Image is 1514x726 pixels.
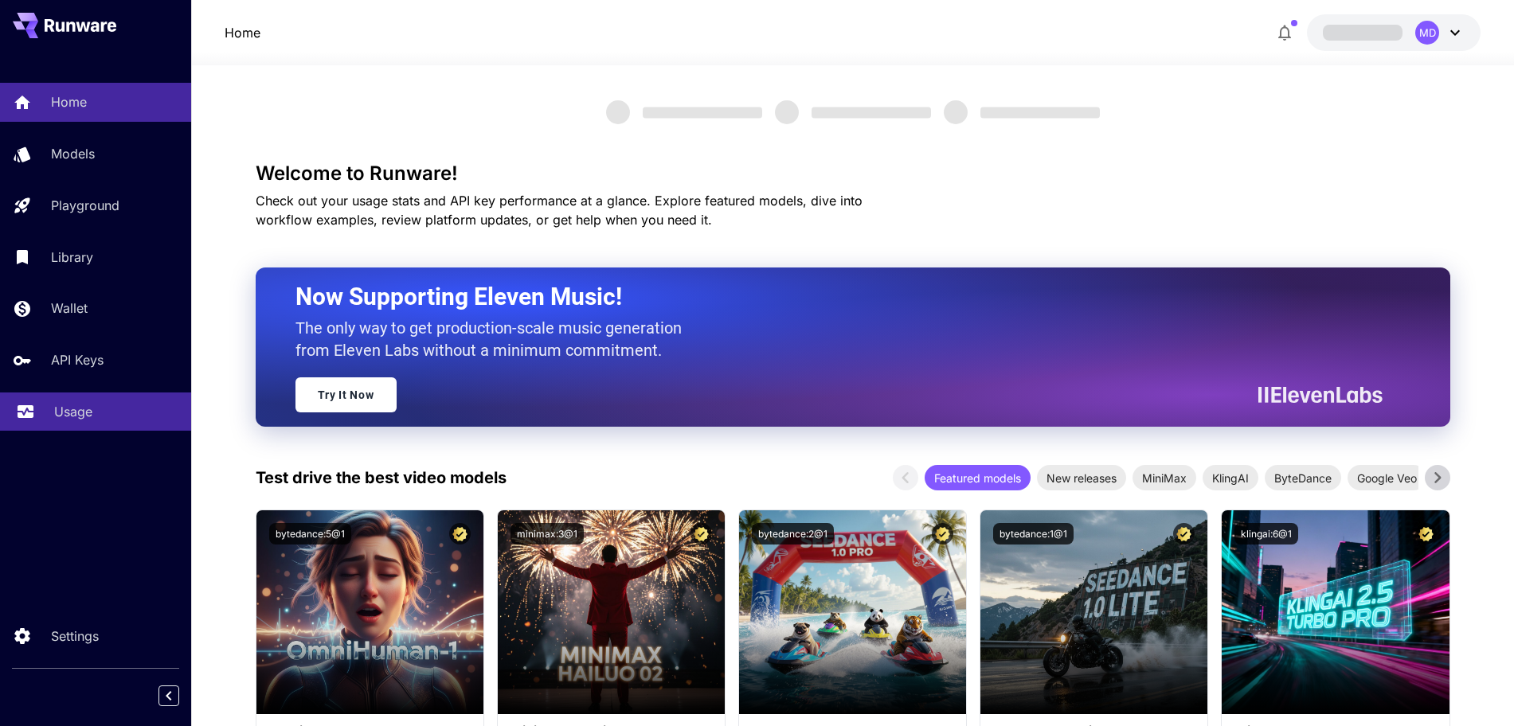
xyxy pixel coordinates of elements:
[511,523,584,544] button: minimax:3@1
[51,92,87,111] p: Home
[256,466,507,490] p: Test drive the best video models
[1203,470,1258,486] span: KlingAI
[1265,470,1341,486] span: ByteDance
[225,23,260,42] a: Home
[295,317,694,361] p: The only way to get production-scale music generation from Eleven Labs without a minimum commitment.
[51,144,95,163] p: Models
[1037,465,1126,490] div: New releases
[752,523,834,544] button: bytedance:2@1
[1265,465,1341,490] div: ByteDance
[225,23,260,42] nav: breadcrumb
[1133,465,1196,490] div: MiniMax
[1307,14,1481,51] button: MD
[295,282,1371,312] h2: Now Supporting Eleven Music!
[170,681,191,710] div: Collapse sidebar
[1415,523,1437,544] button: Certified Model – Vetted for best performance and includes a commercial license.
[51,299,88,318] p: Wallet
[925,470,1031,486] span: Featured models
[51,248,93,267] p: Library
[980,510,1207,714] img: alt
[51,196,119,215] p: Playground
[256,193,863,228] span: Check out your usage stats and API key performance at a glance. Explore featured models, dive int...
[1348,465,1426,490] div: Google Veo
[498,510,725,714] img: alt
[925,465,1031,490] div: Featured models
[1133,470,1196,486] span: MiniMax
[449,523,471,544] button: Certified Model – Vetted for best performance and includes a commercial license.
[993,523,1074,544] button: bytedance:1@1
[1222,510,1449,714] img: alt
[1234,523,1298,544] button: klingai:6@1
[54,402,92,421] p: Usage
[1203,465,1258,490] div: KlingAI
[158,685,179,706] button: Collapse sidebar
[1415,21,1439,45] div: MD
[256,162,1450,185] h3: Welcome to Runware!
[739,510,966,714] img: alt
[51,350,104,369] p: API Keys
[1173,523,1195,544] button: Certified Model – Vetted for best performance and includes a commercial license.
[269,523,351,544] button: bytedance:5@1
[1037,470,1126,486] span: New releases
[1348,470,1426,486] span: Google Veo
[690,523,712,544] button: Certified Model – Vetted for best performance and includes a commercial license.
[256,510,483,714] img: alt
[932,523,953,544] button: Certified Model – Vetted for best performance and includes a commercial license.
[295,377,397,412] a: Try It Now
[51,626,99,646] p: Settings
